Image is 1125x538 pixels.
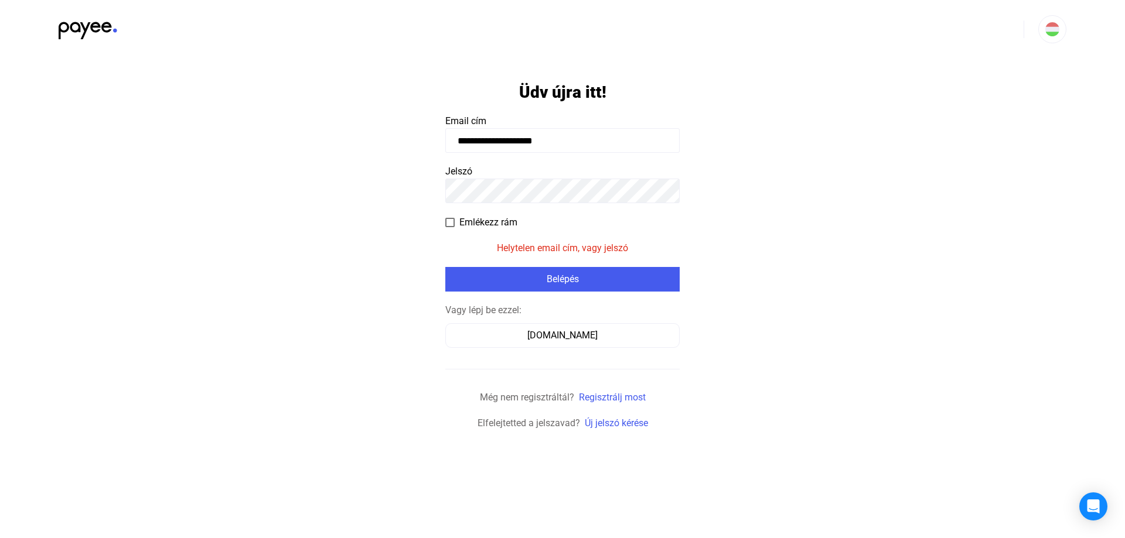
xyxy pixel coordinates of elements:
span: Még nem regisztráltál? [480,392,574,403]
div: [DOMAIN_NAME] [449,328,676,342]
img: black-payee-blue-dot.svg [59,15,117,39]
a: [DOMAIN_NAME] [445,330,680,341]
div: Vagy lépj be ezzel: [445,303,680,317]
a: Regisztrálj most [579,392,646,403]
button: HU [1038,15,1066,43]
img: HU [1045,22,1059,36]
span: Jelszó [445,166,472,177]
span: Email cím [445,115,486,126]
span: Emlékezz rám [459,215,517,229]
div: Belépés [449,272,676,286]
div: Open Intercom Messenger [1079,492,1107,520]
a: Új jelszó kérése [585,417,648,429]
span: Elfelejtetted a jelszavad? [478,417,580,429]
h1: Üdv újra itt! [519,82,606,102]
button: [DOMAIN_NAME] [445,323,680,348]
button: Belépés [445,267,680,292]
mat-error: Helytelen email cím, vagy jelszó [497,241,628,255]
